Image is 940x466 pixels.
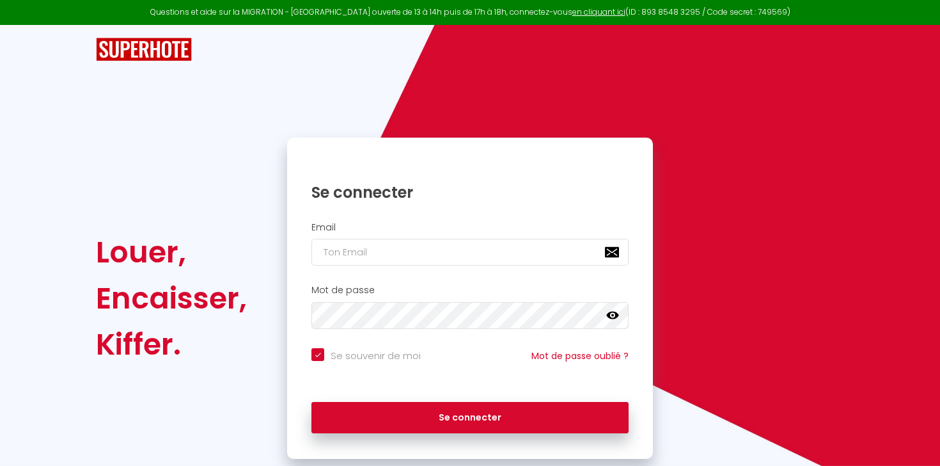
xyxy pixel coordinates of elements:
a: Mot de passe oublié ? [531,349,629,362]
h1: Se connecter [311,182,629,202]
a: en cliquant ici [572,6,625,17]
input: Ton Email [311,239,629,266]
img: SuperHote logo [96,38,192,61]
div: Encaisser, [96,275,247,321]
div: Kiffer. [96,321,247,367]
h2: Mot de passe [311,285,629,296]
div: Louer, [96,229,247,275]
button: Se connecter [311,402,629,434]
h2: Email [311,222,629,233]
